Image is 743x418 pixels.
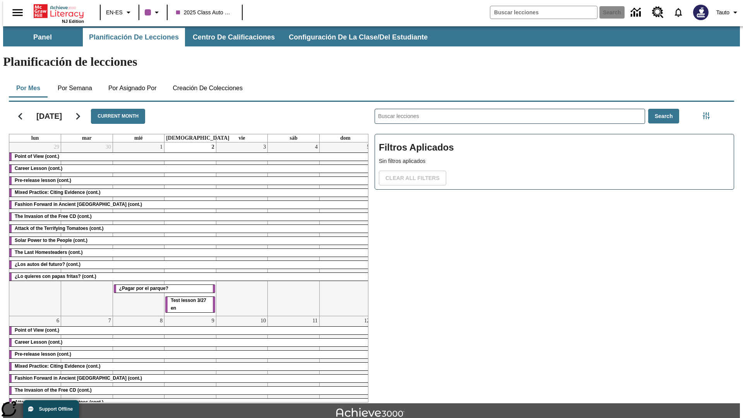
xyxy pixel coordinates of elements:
[164,134,231,142] a: jueves
[9,201,371,209] div: Fashion Forward in Ancient Rome (cont.)
[15,166,62,171] span: Career Lesson (cont.)
[15,190,100,195] span: Mixed Practice: Citing Evidence (cont.)
[716,9,729,17] span: Tauto
[9,213,371,221] div: The Invasion of the Free CD (cont.)
[9,79,48,98] button: Por mes
[490,6,597,19] input: search field
[268,142,320,316] td: 4 de octubre de 2025
[15,387,92,393] span: The Invasion of the Free CD (cont.)
[3,55,740,69] h1: Planificación de lecciones
[33,33,52,42] span: Panel
[9,177,371,185] div: Pre-release lesson (cont.)
[375,109,645,123] input: Buscar lecciones
[158,316,164,325] a: 8 de octubre de 2025
[698,108,714,123] button: Menú lateral de filtros
[113,142,164,316] td: 1 de octubre de 2025
[6,1,29,24] button: Abrir el menú lateral
[102,79,163,98] button: Por asignado por
[9,339,371,346] div: Career Lesson (cont.)
[15,262,80,267] span: ¿Los autos del futuro? (cont.)
[68,106,88,126] button: Seguir
[288,134,299,142] a: sábado
[107,316,113,325] a: 7 de octubre de 2025
[15,351,71,357] span: Pre-release lesson (cont.)
[648,109,680,124] button: Search
[365,142,371,152] a: 5 de octubre de 2025
[9,375,371,382] div: Fashion Forward in Ancient Rome (cont.)
[262,142,267,152] a: 3 de octubre de 2025
[668,2,688,22] a: Notificaciones
[91,109,145,124] button: Current Month
[83,28,185,46] button: Planificación de lecciones
[9,249,371,257] div: The Last Homesteaders (cont.)
[237,134,247,142] a: viernes
[9,142,61,316] td: 29 de septiembre de 2025
[15,238,87,243] span: Solar Power to the People (cont.)
[187,28,281,46] button: Centro de calificaciones
[9,153,371,161] div: Point of View (cont.)
[9,399,371,406] div: Attack of the Terrifying Tomatoes (cont.)
[216,142,268,316] td: 3 de octubre de 2025
[282,28,434,46] button: Configuración de la clase/del estudiante
[103,5,136,19] button: Language: EN-ES, Selecciona un idioma
[34,3,84,19] a: Portada
[39,406,73,412] span: Support Offline
[289,33,428,42] span: Configuración de la clase/del estudiante
[171,298,206,311] span: Test lesson 3/27 en
[9,363,371,370] div: Mixed Practice: Citing Evidence (cont.)
[688,2,713,22] button: Escoja un nuevo avatar
[9,387,371,394] div: The Invasion of the Free CD (cont.)
[647,2,668,23] a: Centro de recursos, Se abrirá en una pestaña nueva.
[15,154,59,159] span: Point of View (cont.)
[104,142,113,152] a: 30 de septiembre de 2025
[80,134,93,142] a: martes
[626,2,647,23] a: Centro de información
[30,134,40,142] a: lunes
[9,225,371,233] div: Attack of the Terrifying Tomatoes (cont.)
[9,237,371,245] div: Solar Power to the People (cont.)
[713,5,743,19] button: Perfil/Configuración
[319,142,371,316] td: 5 de octubre de 2025
[375,134,734,190] div: Filtros Aplicados
[693,5,709,20] img: Avatar
[36,111,62,121] h2: [DATE]
[339,134,352,142] a: domingo
[89,33,179,42] span: Planificación de lecciones
[15,399,104,405] span: Attack of the Terrifying Tomatoes (cont.)
[210,142,216,152] a: 2 de octubre de 2025
[51,79,98,98] button: Por semana
[4,28,81,46] button: Panel
[23,400,79,418] button: Support Offline
[15,202,142,207] span: Fashion Forward in Ancient Rome (cont.)
[106,9,123,17] span: EN-ES
[133,134,144,142] a: miércoles
[9,189,371,197] div: Mixed Practice: Citing Evidence (cont.)
[15,178,71,183] span: Pre-release lesson (cont.)
[9,327,371,334] div: Point of View (cont.)
[34,3,84,24] div: Portada
[311,316,319,325] a: 11 de octubre de 2025
[9,273,371,281] div: ¿Lo quieres con papas fritas? (cont.)
[158,142,164,152] a: 1 de octubre de 2025
[15,339,62,345] span: Career Lesson (cont.)
[15,375,142,381] span: Fashion Forward in Ancient Rome (cont.)
[52,142,61,152] a: 29 de septiembre de 2025
[10,106,30,126] button: Regresar
[15,250,82,255] span: The Last Homesteaders (cont.)
[15,274,96,279] span: ¿Lo quieres con papas fritas? (cont.)
[368,99,734,403] div: Buscar
[164,142,216,316] td: 2 de octubre de 2025
[3,99,368,403] div: Calendario
[379,138,730,157] h2: Filtros Aplicados
[313,142,319,152] a: 4 de octubre de 2025
[15,327,59,333] span: Point of View (cont.)
[9,261,371,269] div: ¿Los autos del futuro? (cont.)
[363,316,371,325] a: 12 de octubre de 2025
[3,26,740,46] div: Subbarra de navegación
[119,286,168,291] span: ¿Pagar por el parque?
[114,285,215,293] div: ¿Pagar por el parque?
[176,9,233,17] span: 2025 Class Auto Grade 13
[9,165,371,173] div: Career Lesson (cont.)
[259,316,267,325] a: 10 de octubre de 2025
[15,363,100,369] span: Mixed Practice: Citing Evidence (cont.)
